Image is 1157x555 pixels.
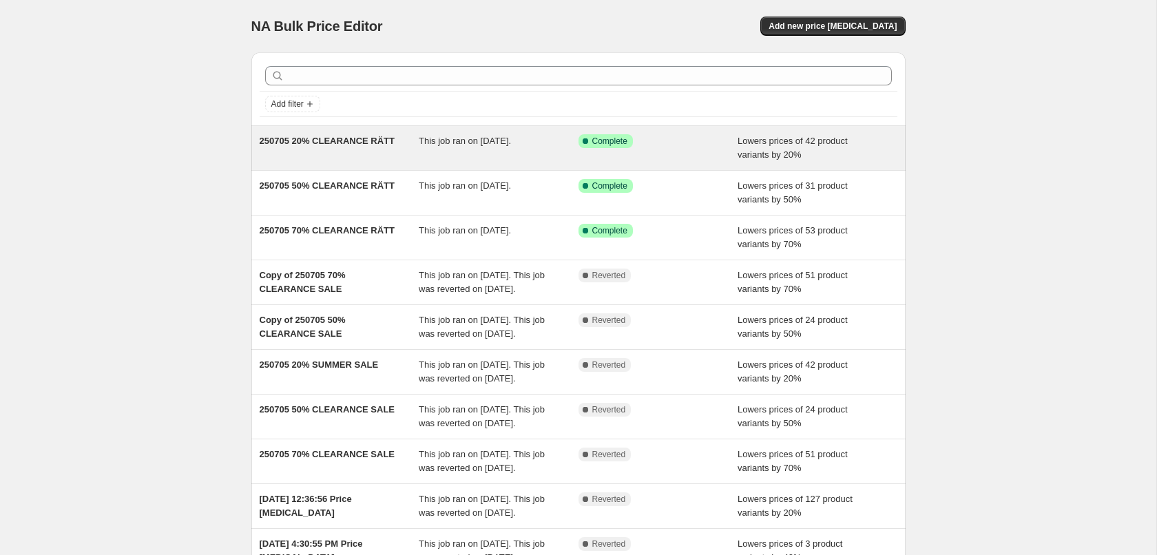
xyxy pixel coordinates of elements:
[419,494,545,518] span: This job ran on [DATE]. This job was reverted on [DATE].
[419,225,511,235] span: This job ran on [DATE].
[738,359,848,384] span: Lowers prices of 42 product variants by 20%
[592,315,626,326] span: Reverted
[419,315,545,339] span: This job ran on [DATE]. This job was reverted on [DATE].
[419,449,545,473] span: This job ran on [DATE]. This job was reverted on [DATE].
[592,225,627,236] span: Complete
[260,225,395,235] span: 250705 70% CLEARANCE RÄTT
[260,449,395,459] span: 250705 70% CLEARANCE SALE
[769,21,897,32] span: Add new price [MEDICAL_DATA]
[265,96,320,112] button: Add filter
[260,404,395,415] span: 250705 50% CLEARANCE SALE
[592,449,626,460] span: Reverted
[419,359,545,384] span: This job ran on [DATE]. This job was reverted on [DATE].
[592,494,626,505] span: Reverted
[419,136,511,146] span: This job ran on [DATE].
[419,404,545,428] span: This job ran on [DATE]. This job was reverted on [DATE].
[260,270,346,294] span: Copy of 250705 70% CLEARANCE SALE
[592,180,627,191] span: Complete
[419,270,545,294] span: This job ran on [DATE]. This job was reverted on [DATE].
[419,180,511,191] span: This job ran on [DATE].
[738,494,853,518] span: Lowers prices of 127 product variants by 20%
[260,136,395,146] span: 250705 20% CLEARANCE RÄTT
[738,449,848,473] span: Lowers prices of 51 product variants by 70%
[251,19,383,34] span: NA Bulk Price Editor
[592,359,626,370] span: Reverted
[592,270,626,281] span: Reverted
[738,404,848,428] span: Lowers prices of 24 product variants by 50%
[738,180,848,205] span: Lowers prices of 31 product variants by 50%
[738,136,848,160] span: Lowers prices of 42 product variants by 20%
[760,17,905,36] button: Add new price [MEDICAL_DATA]
[738,270,848,294] span: Lowers prices of 51 product variants by 70%
[738,315,848,339] span: Lowers prices of 24 product variants by 50%
[260,315,346,339] span: Copy of 250705 50% CLEARANCE SALE
[592,404,626,415] span: Reverted
[260,180,395,191] span: 250705 50% CLEARANCE RÄTT
[592,538,626,549] span: Reverted
[271,98,304,109] span: Add filter
[592,136,627,147] span: Complete
[260,494,352,518] span: [DATE] 12:36:56 Price [MEDICAL_DATA]
[738,225,848,249] span: Lowers prices of 53 product variants by 70%
[260,359,379,370] span: 250705 20% SUMMER SALE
